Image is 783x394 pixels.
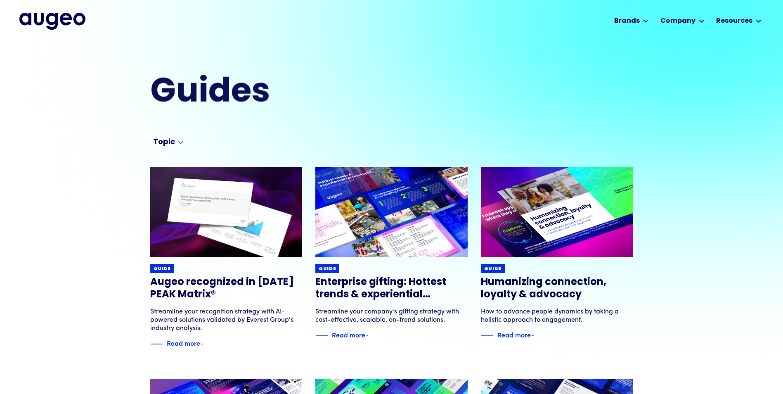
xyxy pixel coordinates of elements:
div: Resources [716,16,752,26]
h3: Enterprise gifting: Hottest trends & experiential technologies [315,276,468,301]
img: Blue text arrow [201,339,213,349]
div: Streamline your company's gifting strategy with cost-effective, scalable, on-trend solutions. [315,308,468,324]
div: Read more [167,338,200,348]
img: Blue decorative line [315,331,328,341]
a: GuideAugeo recognized in [DATE] PEAK Matrix®Streamline your recognition strategy with AI-powered ... [150,167,303,349]
img: Augeo's full logo in midnight blue. [19,13,85,29]
h3: Augeo recognized in [DATE] PEAK Matrix® [150,276,303,301]
div: Topic [153,138,175,147]
h2: Guides [150,76,434,110]
img: Blue decorative line [150,339,163,349]
div: Read more [497,330,531,339]
div: Streamline your recognition strategy with AI-powered solutions validated by Everest Group's indus... [150,308,303,332]
img: Blue decorative line [481,331,493,341]
img: Arrow symbol in bright blue pointing down to indicate an expanded section. [178,141,183,144]
div: Company [660,16,695,26]
div: Guide [484,266,501,272]
div: Guide [319,266,336,272]
div: Brands [614,16,640,26]
a: GuideEnterprise gifting: Hottest trends & experiential technologiesStreamline your company's gift... [315,167,468,341]
img: Blue text arrow [532,331,544,341]
h3: Humanizing connection, loyalty & advocacy [481,276,633,301]
div: Guide [154,266,171,272]
div: Read more [332,330,365,339]
a: home [19,13,85,29]
div: How to advance people dynamics by taking a holistic approach to engagement. [481,308,633,324]
a: GuideHumanizing connection, loyalty & advocacyHow to advance people dynamics by taking a holistic... [481,167,633,341]
img: Blue text arrow [366,331,378,341]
